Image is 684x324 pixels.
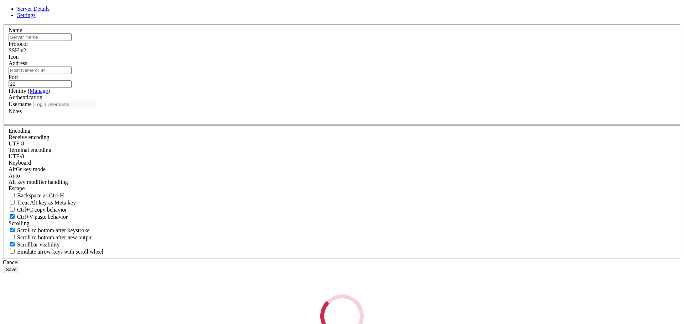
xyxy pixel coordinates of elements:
[10,235,15,239] input: Scroll to bottom after new output
[9,220,30,226] label: Scrolling
[9,74,18,80] label: Port
[9,153,675,160] div: UTF-8
[10,207,15,212] input: Ctrl+C copy behavior
[9,200,76,206] label: Whether the Alt key acts as a Meta key or as a distinct Alt key.
[9,234,93,240] label: Scroll to bottom after new output.
[28,88,50,94] span: ( )
[9,80,72,88] input: Port Number
[9,214,68,220] label: Ctrl+V pastes if true, sends ^V to host if false. Ctrl+Shift+V sends ^V to host if true, pastes i...
[9,249,103,255] label: When using the alternative screen buffer, and DECCKM (Application Cursor Keys) is active, mouse w...
[9,166,46,172] label: Set the expected encoding for data received from the host. If the encodings do not match, visual ...
[17,12,36,18] a: Settings
[33,101,96,108] input: Login Username
[17,207,67,213] span: Ctrl+C copy behavior
[9,241,60,248] label: The vertical scrollbar mode.
[10,228,15,232] input: Scroll to bottom after keystroke
[9,172,20,179] span: Auto
[9,108,22,114] label: Notes
[9,185,675,192] div: Escape
[9,94,42,100] label: Authentication
[17,200,76,206] span: Treat Alt key as Meta key
[17,234,93,240] span: Scroll to bottom after new output
[10,249,15,254] input: Emulate arrow keys with scroll wheel
[9,153,24,159] span: UTF-8
[9,192,64,198] label: If true, the backspace should send BS ('\x08', aka ^H). Otherwise the backspace key should send '...
[9,140,675,147] div: UTF-8
[9,60,27,66] label: Address
[17,214,68,220] span: Ctrl+V paste behavior
[17,6,50,12] a: Server Details
[9,179,68,185] label: Controls how the Alt key is handled. Escape: Send an ESC prefix. 8-Bit: Add 128 to the typed char...
[9,101,32,107] label: Username
[9,207,67,213] label: Ctrl-C copies if true, send ^C to host if false. Ctrl-Shift-C sends ^C to host if true, copies if...
[3,259,681,266] div: Cancel
[9,33,72,41] input: Server Name
[17,249,103,255] span: Emulate arrow keys with scroll wheel
[17,227,90,233] span: Scroll to bottom after keystroke
[17,241,60,248] span: Scrollbar visibility
[9,128,30,134] label: Encoding
[9,134,49,140] label: Set the expected encoding for data received from the host. If the encodings do not match, visual ...
[9,172,675,179] div: Auto
[10,214,15,219] input: Ctrl+V paste behavior
[9,88,50,94] label: Identity
[30,88,48,94] a: Manage
[3,266,19,273] button: Save
[9,47,675,54] div: SSH v2
[10,200,15,205] input: Treat Alt key as Meta key
[9,54,19,60] label: Icon
[9,47,26,53] span: SSH v2
[9,41,28,47] label: Protocol
[9,227,90,233] label: Whether to scroll to the bottom on any keystroke.
[10,193,15,197] input: Backspace as Ctrl-H
[17,192,64,198] span: Backspace as Ctrl-H
[9,140,24,147] span: UTF-8
[10,242,15,246] input: Scrollbar visibility
[9,67,72,74] input: Host Name or IP
[9,185,25,191] span: Escape
[9,27,22,33] label: Name
[9,147,51,153] label: The default terminal encoding. ISO-2022 enables character map translations (like graphics maps). ...
[9,160,31,166] label: Keyboard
